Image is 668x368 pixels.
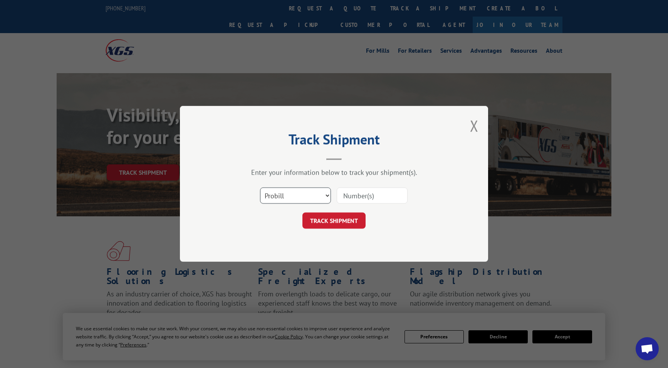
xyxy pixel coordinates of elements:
[470,115,478,136] button: Close modal
[636,337,659,360] div: Open chat
[302,213,366,229] button: TRACK SHIPMENT
[218,134,450,149] h2: Track Shipment
[337,188,408,204] input: Number(s)
[218,168,450,177] div: Enter your information below to track your shipment(s).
